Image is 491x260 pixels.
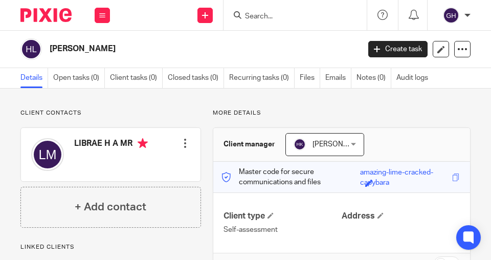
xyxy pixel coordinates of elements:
[396,68,433,88] a: Audit logs
[229,68,295,88] a: Recurring tasks (0)
[75,199,146,215] h4: + Add contact
[342,211,460,222] h4: Address
[244,12,336,21] input: Search
[360,167,450,179] div: amazing-lime-cracked-capybara
[20,243,201,251] p: Linked clients
[168,68,224,88] a: Closed tasks (0)
[31,138,64,171] img: svg%3E
[313,141,369,148] span: [PERSON_NAME]
[300,68,320,88] a: Files
[50,44,292,54] h2: [PERSON_NAME]
[221,167,360,188] p: Master code for secure communications and files
[110,68,163,88] a: Client tasks (0)
[224,139,275,149] h3: Client manager
[74,138,148,151] h4: LIBRAE H A MR
[294,138,306,150] img: svg%3E
[53,68,105,88] a: Open tasks (0)
[20,8,72,22] img: Pixie
[443,7,459,24] img: svg%3E
[325,68,351,88] a: Emails
[20,109,201,117] p: Client contacts
[138,138,148,148] i: Primary
[356,68,391,88] a: Notes (0)
[20,38,42,60] img: svg%3E
[213,109,471,117] p: More details
[20,68,48,88] a: Details
[368,41,428,57] a: Create task
[224,211,342,222] h4: Client type
[224,225,342,235] p: Self-assessment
